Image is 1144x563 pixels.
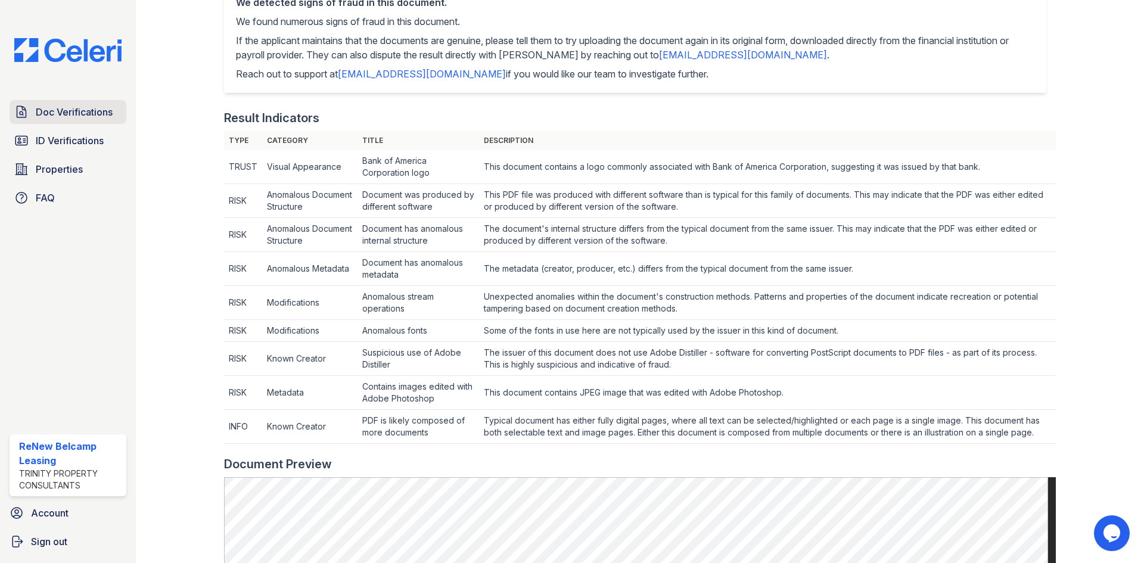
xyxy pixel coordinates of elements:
td: Some of the fonts in use here are not typically used by the issuer in this kind of document. [479,320,1055,342]
a: Account [5,501,131,525]
a: Properties [10,157,126,181]
td: PDF is likely composed of more documents [357,410,479,444]
td: Suspicious use of Adobe Distiller [357,342,479,376]
a: [EMAIL_ADDRESS][DOMAIN_NAME] [659,49,827,61]
a: ID Verifications [10,129,126,153]
img: CE_Logo_Blue-a8612792a0a2168367f1c8372b55b34899dd931a85d93a1a3d3e32e68fde9ad4.png [5,38,131,62]
td: Typical document has either fully digital pages, where all text can be selected/highlighted or ea... [479,410,1055,444]
td: INFO [224,410,262,444]
td: RISK [224,286,262,320]
th: Title [357,131,479,150]
td: RISK [224,218,262,252]
th: Category [262,131,357,150]
div: Trinity Property Consultants [19,468,122,492]
td: RISK [224,342,262,376]
td: RISK [224,252,262,286]
td: Bank of America Corporation logo [357,150,479,184]
p: If the applicant maintains that the documents are genuine, please tell them to try uploading the ... [236,33,1034,62]
td: Known Creator [262,410,357,444]
td: Document has anomalous metadata [357,252,479,286]
p: Reach out to support at if you would like our team to investigate further. [236,67,1034,81]
td: Visual Appearance [262,150,357,184]
span: . [827,49,829,61]
td: Anomalous fonts [357,320,479,342]
td: Metadata [262,376,357,410]
td: RISK [224,320,262,342]
a: Sign out [5,530,131,553]
td: This PDF file was produced with different software than is typical for this family of documents. ... [479,184,1055,218]
span: ID Verifications [36,133,104,148]
div: Result Indicators [224,110,319,126]
td: Unexpected anomalies within the document's construction methods. Patterns and properties of the d... [479,286,1055,320]
a: FAQ [10,186,126,210]
a: Doc Verifications [10,100,126,124]
td: Contains images edited with Adobe Photoshop [357,376,479,410]
span: Account [31,506,69,520]
iframe: chat widget [1094,515,1132,551]
td: The issuer of this document does not use Adobe Distiller - software for converting PostScript doc... [479,342,1055,376]
span: Doc Verifications [36,105,113,119]
span: Properties [36,162,83,176]
td: RISK [224,376,262,410]
td: Document was produced by different software [357,184,479,218]
td: Anomalous stream operations [357,286,479,320]
td: Anomalous Document Structure [262,218,357,252]
p: We found numerous signs of fraud in this document. [236,14,1034,29]
td: Anomalous Metadata [262,252,357,286]
td: The metadata (creator, producer, etc.) differs from the typical document from the same issuer. [479,252,1055,286]
div: Document Preview [224,456,332,472]
td: This document contains a logo commonly associated with Bank of America Corporation, suggesting it... [479,150,1055,184]
div: ReNew Belcamp Leasing [19,439,122,468]
td: Known Creator [262,342,357,376]
th: Type [224,131,262,150]
a: [EMAIL_ADDRESS][DOMAIN_NAME] [338,68,506,80]
td: The document's internal structure differs from the typical document from the same issuer. This ma... [479,218,1055,252]
span: Sign out [31,534,67,549]
span: FAQ [36,191,55,205]
th: Description [479,131,1055,150]
td: This document contains JPEG image that was edited with Adobe Photoshop. [479,376,1055,410]
td: Modifications [262,320,357,342]
td: Modifications [262,286,357,320]
td: Anomalous Document Structure [262,184,357,218]
td: Document has anomalous internal structure [357,218,479,252]
td: RISK [224,184,262,218]
td: TRUST [224,150,262,184]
